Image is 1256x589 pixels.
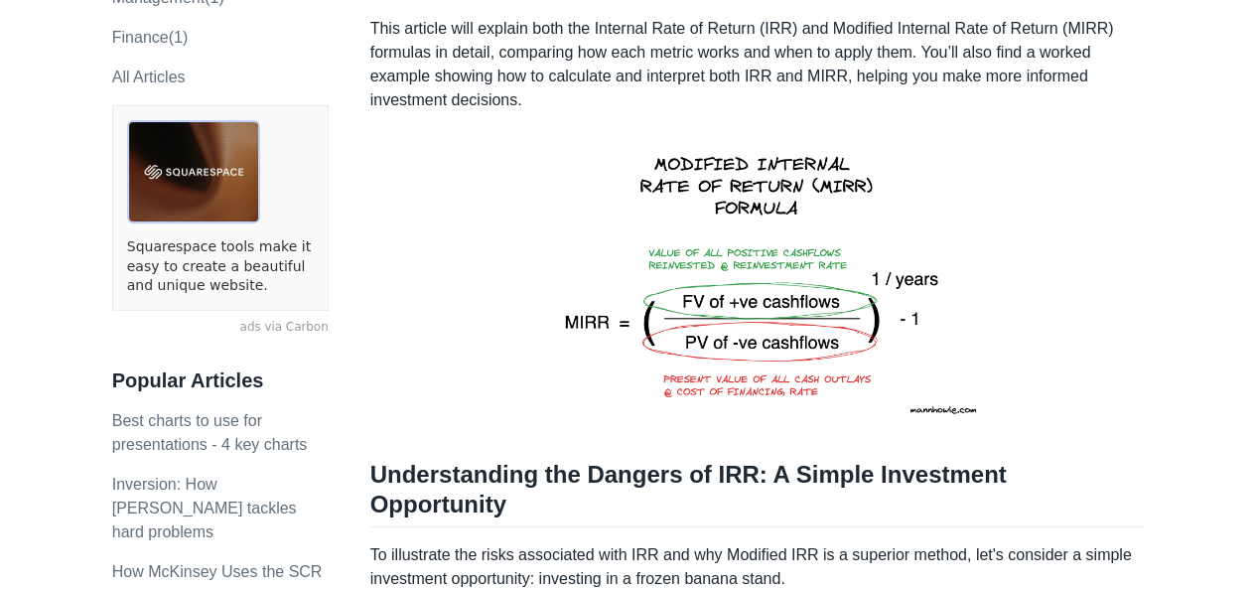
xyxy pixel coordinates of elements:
[112,476,297,540] a: Inversion: How [PERSON_NAME] tackles hard problems
[112,412,308,453] a: Best charts to use for presentations - 4 key charts
[112,319,329,337] a: ads via Carbon
[370,460,1145,527] h2: Understanding the Dangers of IRR: A Simple Investment Opportunity
[112,368,329,393] h3: Popular Articles
[127,120,260,223] img: ads via Carbon
[112,29,188,46] a: Finance(1)
[127,237,314,296] a: Squarespace tools make it easy to create a beautiful and unique website.
[490,128,1024,436] img: MIRR formula
[112,69,186,85] a: All Articles
[370,17,1145,112] p: This article will explain both the Internal Rate of Return (IRR) and Modified Internal Rate of Re...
